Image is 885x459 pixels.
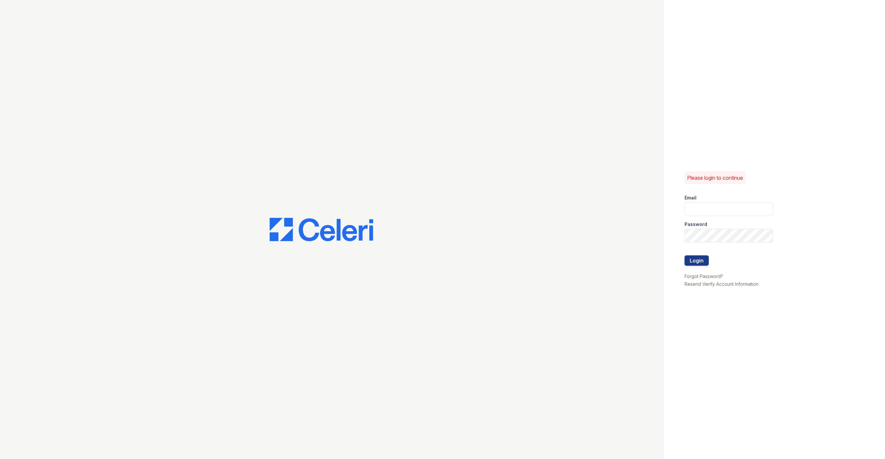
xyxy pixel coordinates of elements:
p: Please login to continue [687,174,743,182]
a: Forgot Password? [685,273,723,279]
label: Email [685,195,696,201]
button: Login [685,255,709,266]
a: Resend Verify Account Information [685,281,759,287]
img: CE_Logo_Blue-a8612792a0a2168367f1c8372b55b34899dd931a85d93a1a3d3e32e68fde9ad4.png [270,218,373,241]
label: Password [685,221,707,228]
